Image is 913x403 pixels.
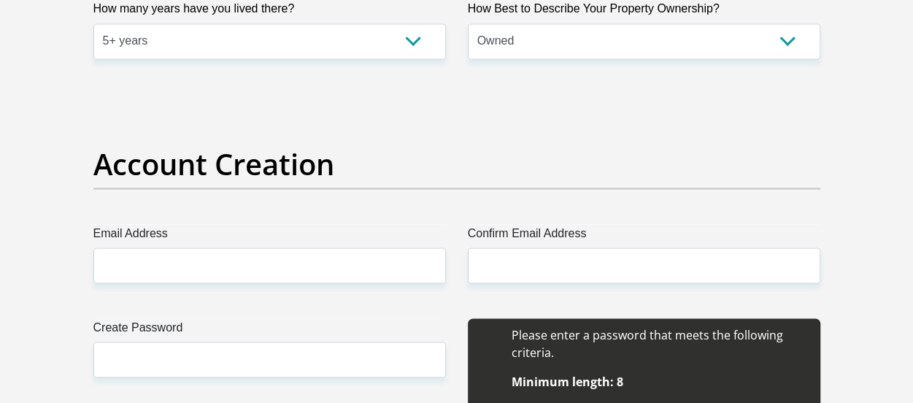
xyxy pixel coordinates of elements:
label: Create Password [93,318,446,342]
li: Please enter a password that meets the following criteria. [512,326,806,361]
label: Confirm Email Address [468,224,820,247]
b: Minimum length: 8 [512,373,623,389]
select: Please select a value [468,23,820,59]
label: Email Address [93,224,446,247]
h2: Account Creation [93,147,820,182]
input: Create Password [93,342,446,377]
input: Email Address [93,247,446,283]
input: Confirm Email Address [468,247,820,283]
select: Please select a value [93,23,446,59]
